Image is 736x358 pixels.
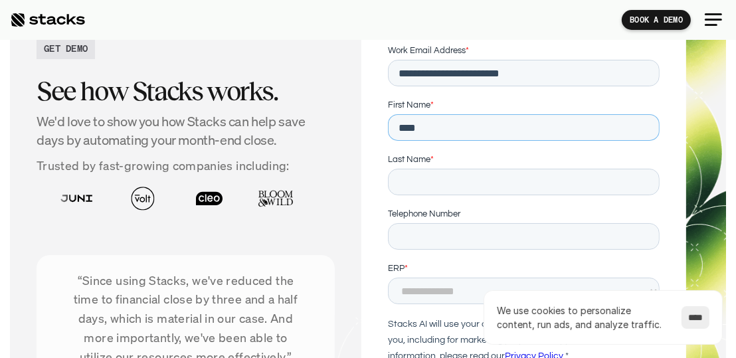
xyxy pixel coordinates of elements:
a: BOOK A DEMO [622,10,691,30]
p: We use cookies to personalize content, run ads, and analyze traffic. [497,304,668,331]
h2: See how Stacks works. [37,76,335,106]
h4: We'd love to show you how Stacks can help save days by automating your month-end close. [37,112,335,149]
h2: GET DEMO [44,41,88,55]
p: BOOK A DEMO [630,15,683,25]
p: Trusted by fast-growing companies including: [37,156,335,175]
